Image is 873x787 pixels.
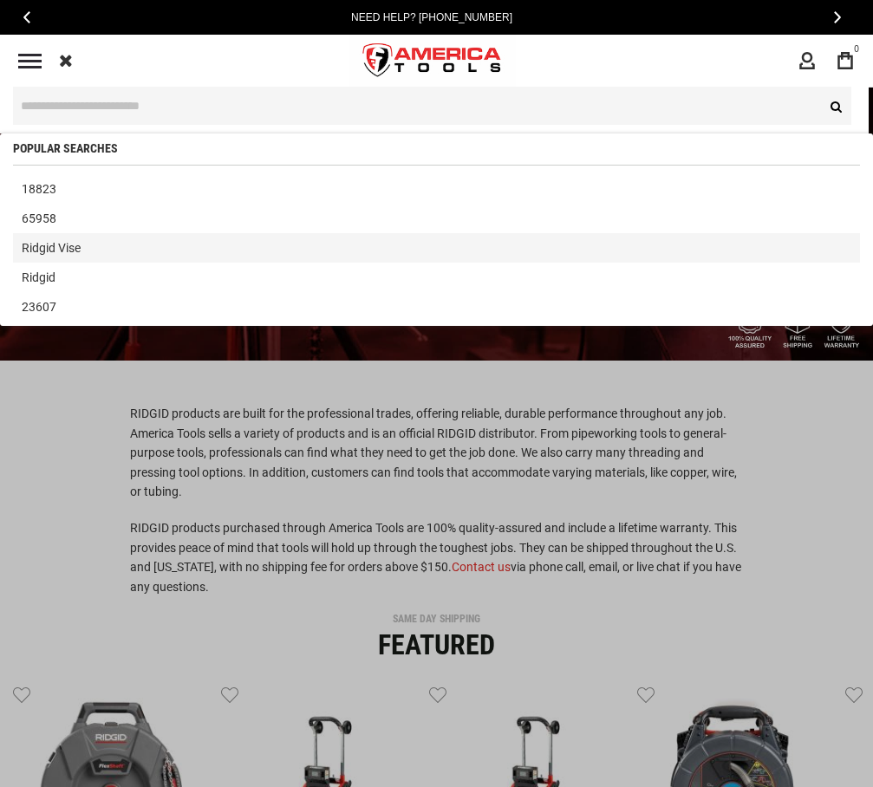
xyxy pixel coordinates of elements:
[349,29,517,94] a: store logo
[13,233,860,263] a: Ridgid vise
[349,29,517,94] img: America Tools
[346,9,518,26] a: Need Help? [PHONE_NUMBER]
[13,263,860,292] a: Ridgid
[834,10,841,23] span: Next
[13,142,118,154] span: Popular Searches
[13,174,860,204] a: 18823
[13,204,860,233] a: 65958
[829,44,862,77] a: 0
[23,10,30,23] span: Previous
[817,87,851,125] button: Search
[18,54,42,68] div: Menu
[13,292,860,322] a: 23607
[854,44,859,54] span: 0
